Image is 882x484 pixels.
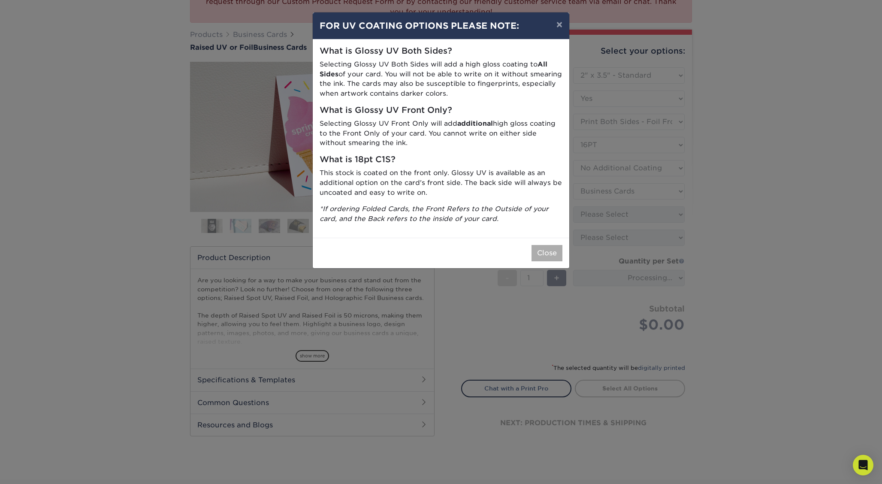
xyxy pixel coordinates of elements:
button: Close [532,245,562,261]
p: Selecting Glossy UV Both Sides will add a high gloss coating to of your card. You will not be abl... [320,60,562,99]
i: *If ordering Folded Cards, the Front Refers to the Outside of your card, and the Back refers to t... [320,205,549,223]
h5: What is 18pt C1S? [320,155,562,165]
h5: What is Glossy UV Front Only? [320,106,562,115]
h4: FOR UV COATING OPTIONS PLEASE NOTE: [320,19,562,32]
p: This stock is coated on the front only. Glossy UV is available as an additional option on the car... [320,168,562,197]
p: Selecting Glossy UV Front Only will add high gloss coating to the Front Only of your card. You ca... [320,119,562,148]
h5: What is Glossy UV Both Sides? [320,46,562,56]
div: Open Intercom Messenger [853,455,873,475]
strong: All Sides [320,60,547,78]
button: × [550,12,569,36]
strong: additional [457,119,493,127]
